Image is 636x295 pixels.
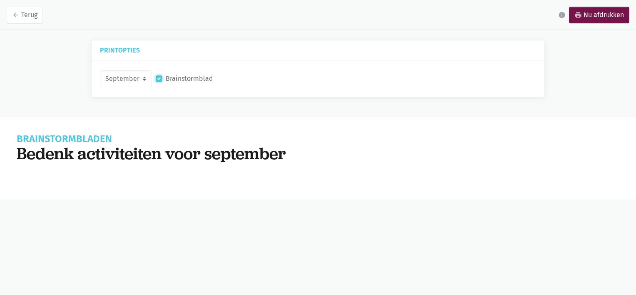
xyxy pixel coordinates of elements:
h1: Brainstormbladen [17,134,619,144]
h1: Bedenk activiteiten voor september [17,144,619,163]
i: print [574,11,582,19]
h5: Printopties [100,47,536,53]
i: arrow_back [12,11,20,19]
a: arrow_backTerug [7,7,43,23]
a: printNu afdrukken [569,7,629,23]
i: info [558,11,566,19]
label: Brainstormblad [166,73,213,84]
